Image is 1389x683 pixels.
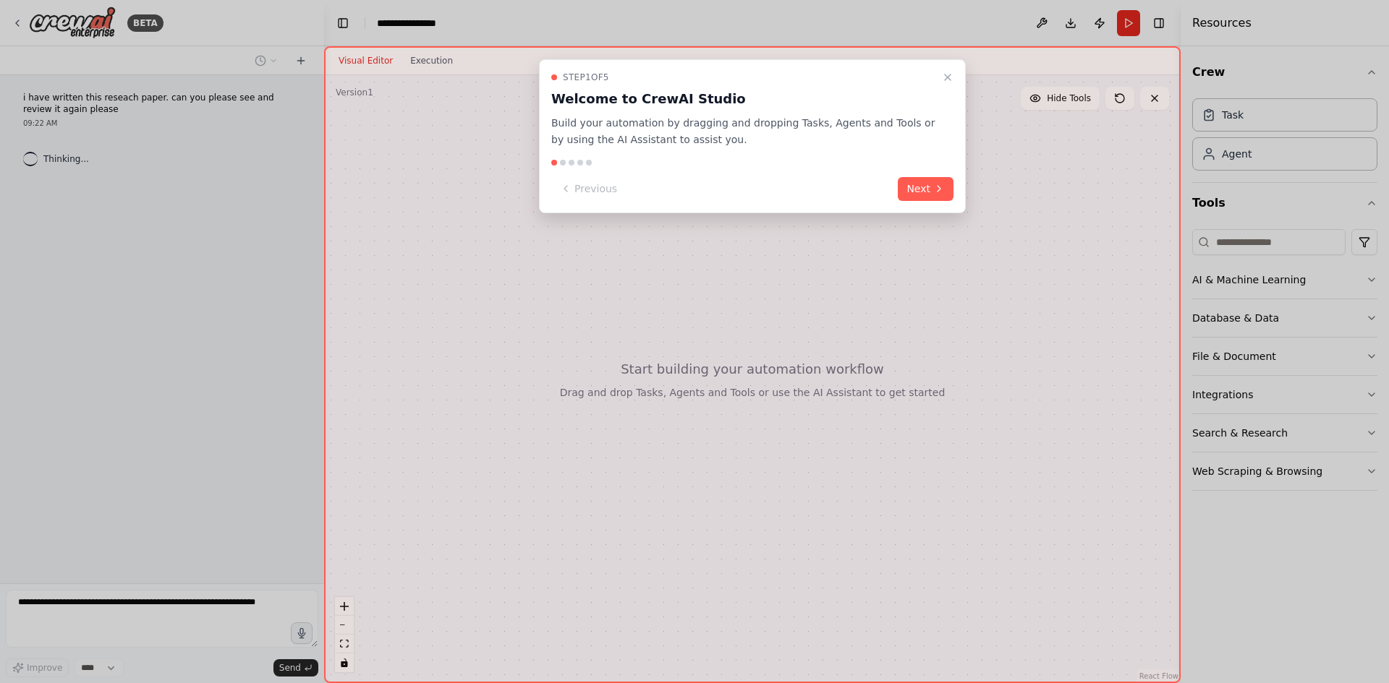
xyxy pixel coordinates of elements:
p: Build your automation by dragging and dropping Tasks, Agents and Tools or by using the AI Assista... [551,115,936,148]
button: Previous [551,177,626,201]
h3: Welcome to CrewAI Studio [551,89,936,109]
button: Close walkthrough [939,69,956,86]
span: Step 1 of 5 [563,72,609,83]
button: Next [898,177,953,201]
button: Hide left sidebar [333,13,353,33]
